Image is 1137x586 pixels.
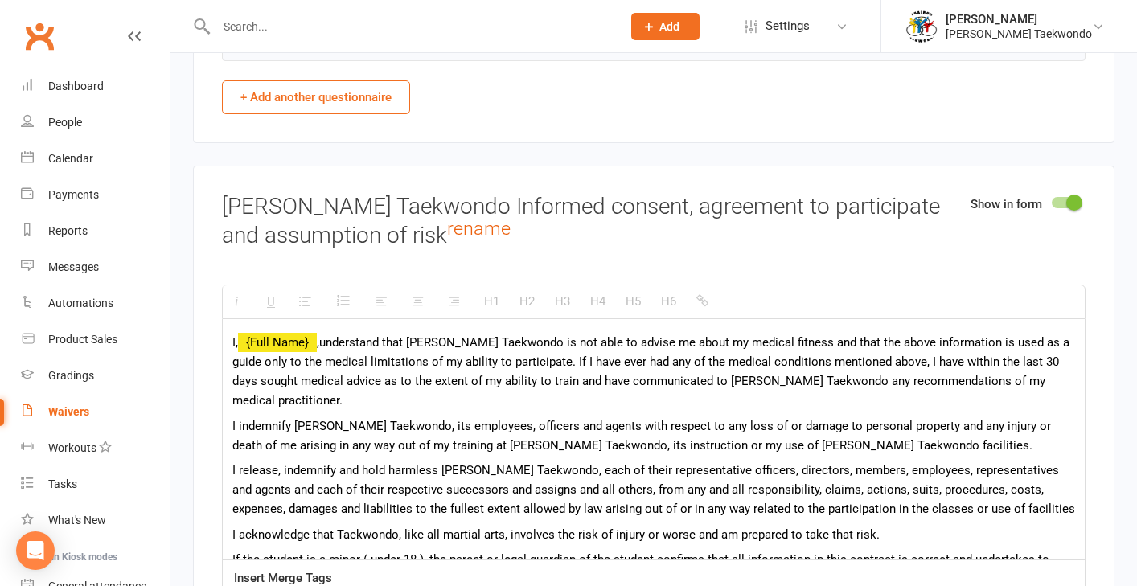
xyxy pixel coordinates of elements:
[222,80,410,114] button: + Add another questionnaire
[21,249,170,285] a: Messages
[971,195,1042,214] label: Show in form
[16,531,55,570] div: Open Intercom Messenger
[48,405,89,418] div: Waivers
[48,333,117,346] div: Product Sales
[48,224,88,237] div: Reports
[232,461,1075,518] p: I release, indemnify and hold harmless [PERSON_NAME] Taekwondo, each of their representative offi...
[447,217,511,240] a: rename
[766,8,810,44] span: Settings
[21,141,170,177] a: Calendar
[21,466,170,502] a: Tasks
[232,525,1075,544] p: I acknowledge that Taekwondo, like all martial arts, involves the risk of injury or worse and am ...
[48,260,99,273] div: Messages
[48,152,93,165] div: Calendar
[21,358,170,394] a: Gradings
[21,322,170,358] a: Product Sales
[48,188,99,201] div: Payments
[48,477,77,490] div: Tasks
[19,16,60,56] a: Clubworx
[21,430,170,466] a: Workouts
[631,13,700,40] button: Add
[21,104,170,141] a: People
[222,195,1086,249] h3: [PERSON_NAME] Taekwondo Informed consent, agreement to participate and assumption of risk
[946,27,1092,41] div: [PERSON_NAME] Taekwondo
[659,20,679,33] span: Add
[48,116,82,129] div: People
[946,12,1092,27] div: [PERSON_NAME]
[21,177,170,213] a: Payments
[21,394,170,430] a: Waivers
[317,335,319,350] span: ,
[21,285,170,322] a: Automations
[48,514,106,527] div: What's New
[48,369,94,382] div: Gradings
[48,441,96,454] div: Workouts
[21,502,170,539] a: What's New
[232,333,1075,410] p: I,
[21,68,170,104] a: Dashboard
[211,15,610,38] input: Search...
[48,80,104,92] div: Dashboard
[232,335,1069,408] span: understand that [PERSON_NAME] Taekwondo is not able to advise me about my medical fitness and tha...
[21,213,170,249] a: Reports
[232,416,1075,455] p: I indemnify [PERSON_NAME] Taekwondo, its employees, officers and agents with respect to any loss ...
[905,10,938,43] img: thumb_image1638236014.png
[48,297,113,309] div: Automations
